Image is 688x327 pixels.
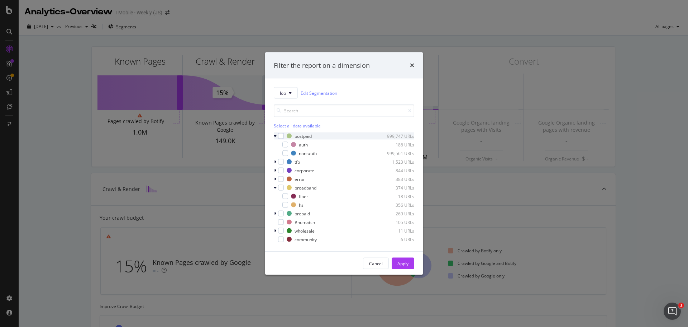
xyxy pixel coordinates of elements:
[299,202,305,208] div: hsi
[379,184,414,191] div: 374 URLs
[280,90,286,96] span: lob
[301,89,337,97] a: Edit Segmentation
[274,104,414,117] input: Search
[410,61,414,70] div: times
[274,123,414,129] div: Select all data available
[379,133,414,139] div: 999,747 URLs
[379,141,414,148] div: 186 URLs
[295,184,316,191] div: broadband
[295,159,300,165] div: tfb
[379,150,414,156] div: 999,561 URLs
[363,258,389,269] button: Cancel
[295,133,312,139] div: postpaid
[392,258,414,269] button: Apply
[369,260,383,266] div: Cancel
[295,219,315,225] div: #nomatch
[274,61,370,70] div: Filter the report on a dimension
[295,236,317,242] div: community
[265,52,423,275] div: modal
[397,260,408,266] div: Apply
[299,141,308,148] div: auth
[379,193,414,199] div: 18 URLs
[379,228,414,234] div: 11 URLs
[379,202,414,208] div: 356 URLs
[379,176,414,182] div: 383 URLs
[299,150,317,156] div: non-auth
[295,210,310,216] div: prepaid
[379,236,414,242] div: 6 URLs
[379,210,414,216] div: 269 URLs
[379,167,414,173] div: 844 URLs
[274,87,298,99] button: lob
[295,167,314,173] div: corporate
[379,159,414,165] div: 1,523 URLs
[678,303,684,308] span: 1
[295,176,305,182] div: error
[295,228,315,234] div: wholesale
[379,219,414,225] div: 105 URLs
[664,303,681,320] iframe: Intercom live chat
[299,193,308,199] div: fiber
